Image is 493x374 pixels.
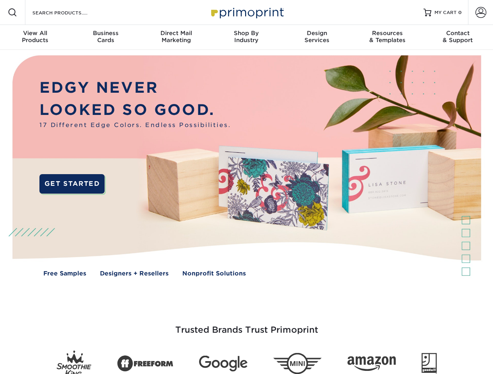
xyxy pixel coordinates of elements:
span: Business [70,30,141,37]
div: Industry [211,30,281,44]
span: 0 [458,10,462,15]
span: Design [282,30,352,37]
img: Primoprint [208,4,286,21]
span: Shop By [211,30,281,37]
img: Amazon [347,356,396,371]
a: GET STARTED [39,174,105,194]
a: Direct MailMarketing [141,25,211,50]
a: Free Samples [43,269,86,278]
div: & Support [423,30,493,44]
span: Resources [352,30,422,37]
img: Google [199,356,247,372]
p: LOOKED SO GOOD. [39,99,231,121]
a: DesignServices [282,25,352,50]
div: Cards [70,30,141,44]
div: Marketing [141,30,211,44]
span: MY CART [434,9,457,16]
a: Resources& Templates [352,25,422,50]
a: Designers + Resellers [100,269,169,278]
h3: Trusted Brands Trust Primoprint [18,306,475,344]
a: BusinessCards [70,25,141,50]
div: Services [282,30,352,44]
a: Shop ByIndustry [211,25,281,50]
span: Direct Mail [141,30,211,37]
span: Contact [423,30,493,37]
div: & Templates [352,30,422,44]
span: 17 Different Edge Colors. Endless Possibilities. [39,121,231,130]
input: SEARCH PRODUCTS..... [32,8,108,17]
a: Nonprofit Solutions [182,269,246,278]
a: Contact& Support [423,25,493,50]
p: EDGY NEVER [39,77,231,99]
img: Goodwill [422,353,437,374]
